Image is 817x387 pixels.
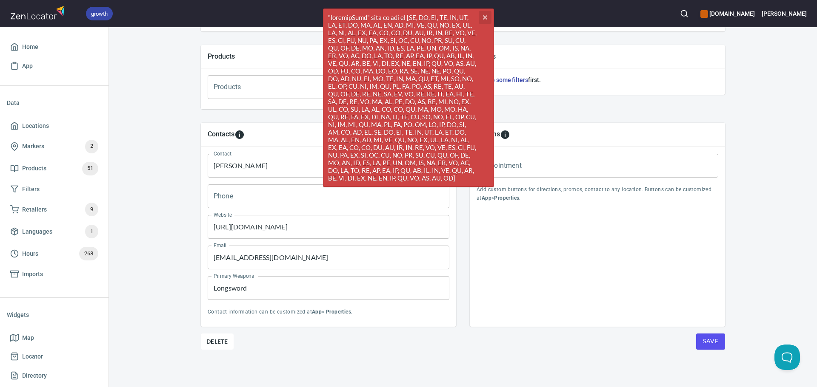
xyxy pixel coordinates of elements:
[477,75,718,85] h6: first.
[22,42,38,52] span: Home
[700,4,754,23] div: Manage your apps
[7,56,102,76] a: App
[675,4,694,23] button: Search
[206,336,228,347] span: Delete
[22,121,49,131] span: Locations
[85,227,98,237] span: 1
[22,226,52,237] span: Languages
[477,76,528,83] a: Create some filters
[22,333,34,343] span: Map
[696,333,725,350] button: Save
[7,347,102,366] a: Locator
[22,249,38,259] span: Hours
[500,130,510,140] svg: To add custom buttons for locations, please go to Apps > Properties > Buttons.
[494,195,519,201] b: Properties
[22,184,40,195] span: Filters
[22,204,47,215] span: Retailers
[7,366,102,385] a: Directory
[7,243,102,265] a: Hours268
[86,9,113,18] span: growth
[774,345,800,370] iframe: Help Scout Beacon - Open
[22,163,46,174] span: Products
[22,370,47,381] span: Directory
[7,180,102,199] a: Filters
[82,164,98,173] span: 51
[22,141,44,152] span: Markers
[326,309,351,315] b: Properties
[208,130,234,140] h5: Contacts
[10,3,67,22] img: zenlocator
[85,205,98,215] span: 9
[22,269,43,280] span: Imports
[85,141,98,151] span: 2
[323,9,494,186] span: "loremipSumd" sita co adi el [SE, DO, EI, TE, IN, UT, LA, ET, DO, MA, AL, EN, AD, MI, VE, QU, NO,...
[7,305,102,325] li: Widgets
[7,136,102,158] a: Markers2
[7,328,102,347] a: Map
[208,308,449,316] p: Contact information can be customized at > .
[703,336,718,347] span: Save
[201,333,234,350] button: Delete
[700,9,754,18] h6: [DOMAIN_NAME]
[7,198,102,220] a: Retailers9
[86,7,113,20] div: growth
[79,249,98,259] span: 268
[22,61,33,71] span: App
[482,195,491,201] b: App
[762,9,807,18] h6: [PERSON_NAME]
[7,116,102,136] a: Locations
[7,220,102,243] a: Languages1
[312,309,322,315] b: App
[7,265,102,284] a: Imports
[7,93,102,113] li: Data
[477,52,718,61] h5: Filters
[7,37,102,56] a: Home
[7,158,102,180] a: Products51
[700,10,708,18] button: color-CE600E
[22,351,43,362] span: Locator
[762,4,807,23] button: [PERSON_NAME]
[208,52,449,61] h5: Products
[477,186,718,203] p: Add custom buttons for directions, promos, contact to any location. Buttons can be customized at > .
[211,79,422,95] input: Products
